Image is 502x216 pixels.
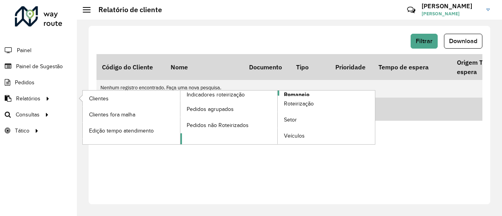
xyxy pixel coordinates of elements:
th: Código do Cliente [96,54,165,80]
th: Prioridade [330,54,373,80]
a: Romaneio [180,91,375,144]
button: Download [444,34,482,49]
a: Clientes fora malha [83,107,180,122]
span: Indicadores roteirização [187,91,245,99]
span: Edição tempo atendimento [89,127,154,135]
span: Consultas [16,111,40,119]
h3: [PERSON_NAME] [422,2,480,10]
a: Clientes [83,91,180,106]
span: [PERSON_NAME] [422,10,480,17]
th: Tempo de espera [373,54,451,80]
span: Clientes [89,94,109,103]
a: Setor [278,112,375,128]
span: Pedidos agrupados [187,105,234,113]
span: Roteirização [284,100,314,108]
span: Painel de Sugestão [16,62,63,71]
span: Download [449,38,477,44]
span: Tático [15,127,29,135]
th: Nome [165,54,244,80]
span: Pedidos não Roteirizados [187,121,249,129]
span: Romaneio [284,91,309,99]
span: Filtrar [416,38,433,44]
button: Filtrar [411,34,438,49]
a: Veículos [278,128,375,144]
th: Tipo [291,54,330,80]
span: Relatórios [16,94,40,103]
th: Documento [244,54,291,80]
span: Clientes fora malha [89,111,135,119]
span: Pedidos [15,78,35,87]
h2: Relatório de cliente [91,5,162,14]
a: Pedidos não Roteirizados [180,117,278,133]
a: Edição tempo atendimento [83,123,180,138]
a: Roteirização [278,96,375,112]
span: Painel [17,46,31,54]
a: Indicadores roteirização [83,91,278,144]
span: Setor [284,116,297,124]
span: Veículos [284,132,305,140]
a: Pedidos agrupados [180,101,278,117]
a: Contato Rápido [403,2,420,18]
